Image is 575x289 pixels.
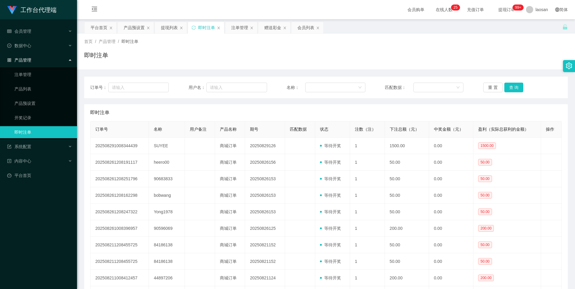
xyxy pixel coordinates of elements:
span: 50.00 [478,159,492,166]
td: heero00 [149,154,185,171]
td: 1 [350,220,385,237]
td: 202508261208162298 [91,187,149,204]
td: 1500.00 [385,138,429,154]
td: 0.00 [429,171,473,187]
a: 图标: dashboard平台首页 [7,169,72,181]
span: 中奖金额（元） [434,127,463,132]
input: 请输入 [206,83,267,92]
td: 202508291008344439 [91,138,149,154]
td: 20250829126 [245,138,285,154]
a: 产品预设置 [14,97,72,109]
i: 图标: close [250,26,254,30]
span: 50.00 [478,192,492,199]
td: 0.00 [429,270,473,286]
i: 图标: table [7,29,11,33]
td: 50.00 [385,154,429,171]
span: 系统配置 [7,144,31,149]
span: 等待开奖 [320,242,341,247]
td: 0.00 [429,154,473,171]
i: 图标: down [358,86,362,90]
i: 图标: close [180,26,183,30]
td: 商城订单 [215,138,245,154]
td: 50.00 [385,253,429,270]
i: 图标: setting [566,62,572,69]
sup: 25 [451,5,460,11]
div: 平台首页 [91,22,107,33]
td: 1 [350,270,385,286]
span: 操作 [546,127,554,132]
span: 匹配数据： [385,84,414,91]
td: 商城订单 [215,187,245,204]
td: 202508261208251796 [91,171,149,187]
td: 1 [350,237,385,253]
span: 等待开奖 [320,160,341,165]
td: Yong1978 [149,204,185,220]
div: 提现列表 [161,22,178,33]
span: 200.00 [478,275,494,281]
span: 注数（注） [355,127,376,132]
td: 20250826153 [245,187,285,204]
sup: 1003 [513,5,524,11]
span: / [95,39,96,44]
span: 下注总额（元） [390,127,419,132]
td: 1 [350,171,385,187]
td: 50.00 [385,187,429,204]
td: 20250821152 [245,253,285,270]
span: 1500.00 [478,142,496,149]
span: 状态 [320,127,328,132]
a: 产品列表 [14,83,72,95]
span: 用户名： [189,84,207,91]
div: 产品预设置 [124,22,145,33]
span: 等待开奖 [320,226,341,231]
td: 20250821124 [245,270,285,286]
a: 开奖记录 [14,112,72,124]
td: 0.00 [429,220,473,237]
span: 提现订单 [495,8,518,12]
span: 等待开奖 [320,143,341,148]
td: 0.00 [429,187,473,204]
input: 请输入 [108,83,169,92]
td: 20250826125 [245,220,285,237]
td: 200.00 [385,220,429,237]
td: 84186138 [149,237,185,253]
a: 工作台代理端 [7,7,57,12]
button: 查 询 [504,83,524,92]
i: 图标: close [217,26,220,30]
span: 在线人数 [433,8,456,12]
p: 5 [456,5,458,11]
td: 202508211208455725 [91,253,149,270]
span: 订单号 [95,127,108,132]
td: 202508261008396957 [91,220,149,237]
td: 1 [350,187,385,204]
td: 90596069 [149,220,185,237]
td: 50.00 [385,204,429,220]
i: 图标: global [555,8,559,12]
span: 等待开奖 [320,259,341,264]
span: / [118,39,119,44]
span: 内容中心 [7,159,31,163]
span: 等待开奖 [320,209,341,214]
td: bobwang [149,187,185,204]
td: 50.00 [385,171,429,187]
td: 商城订单 [215,237,245,253]
td: 0.00 [429,253,473,270]
td: 商城订单 [215,220,245,237]
td: 202508261208247322 [91,204,149,220]
td: 1 [350,253,385,270]
i: 图标: down [456,86,460,90]
span: 50.00 [478,258,492,265]
span: 50.00 [478,208,492,215]
td: 商城订单 [215,270,245,286]
i: 图标: profile [7,159,11,163]
span: 50.00 [478,242,492,248]
h1: 工作台代理端 [20,0,57,20]
span: 即时注单 [121,39,138,44]
i: 图标: unlock [562,24,568,30]
span: 数据中心 [7,43,31,48]
td: 202508261208191117 [91,154,149,171]
i: 图标: close [146,26,150,30]
span: 50.00 [478,175,492,182]
i: 图标: close [316,26,320,30]
i: 图标: form [7,144,11,149]
td: 1 [350,138,385,154]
